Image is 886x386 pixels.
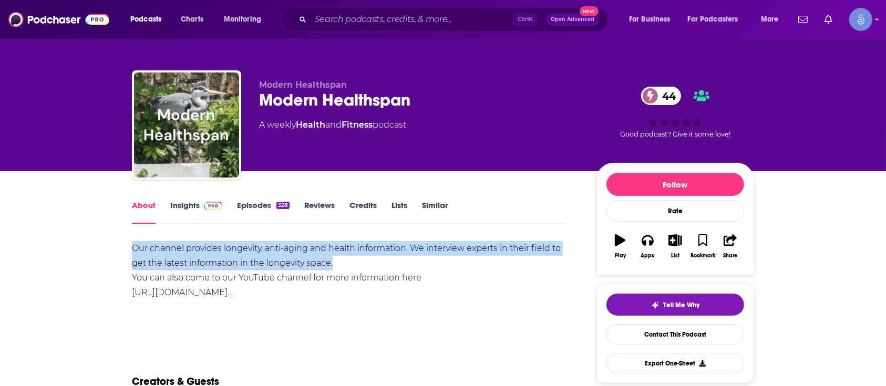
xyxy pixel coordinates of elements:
div: A weekly podcast [259,119,406,131]
a: Episodes328 [237,200,290,224]
span: 44 [652,87,681,105]
button: Play [606,227,634,265]
button: Apps [634,227,661,265]
div: List [671,253,679,259]
img: Modern Healthspan [134,72,239,178]
span: Logged in as Spiral5-G1 [849,8,872,31]
span: Modern Healthspan [259,80,347,90]
a: Similar [422,200,448,224]
span: For Podcasters [688,12,738,27]
a: Credits [349,200,377,224]
span: and [325,120,342,130]
button: Follow [606,173,744,196]
a: Reviews [304,200,335,224]
span: Podcasts [130,12,161,27]
img: Podchaser Pro [204,202,222,210]
div: Rate [606,200,744,222]
div: Play [615,253,626,259]
input: Search podcasts, credits, & more... [311,11,513,28]
div: Bookmark [691,253,715,259]
a: About [132,200,156,224]
a: Health [296,120,325,130]
span: New [580,6,599,16]
a: Show notifications dropdown [820,11,837,28]
div: Apps [641,253,655,259]
div: 44Good podcast? Give it some love! [596,80,754,145]
span: Tell Me Why [664,301,700,309]
a: Contact This Podcast [606,324,744,345]
img: Podchaser - Follow, Share and Rate Podcasts [8,9,109,29]
button: open menu [123,11,175,28]
span: Charts [181,12,203,27]
a: Show notifications dropdown [794,11,812,28]
a: Lists [392,200,407,224]
span: Monitoring [224,12,261,27]
button: tell me why sparkleTell Me Why [606,294,744,316]
span: Good podcast? Give it some love! [620,130,730,138]
button: open menu [681,11,754,28]
img: tell me why sparkle [651,301,660,309]
a: Fitness [342,120,373,130]
button: Show profile menu [849,8,872,31]
button: open menu [754,11,792,28]
a: [URL][DOMAIN_NAME]… [132,287,233,297]
div: Our channel provides longevity, anti-aging and health information. We interview experts in their ... [132,241,565,300]
button: Open AdvancedNew [546,13,599,26]
button: Bookmark [689,227,716,265]
span: For Business [629,12,671,27]
img: User Profile [849,8,872,31]
div: 328 [276,202,290,209]
button: open menu [622,11,684,28]
button: open menu [217,11,275,28]
a: 44 [641,87,681,105]
div: Search podcasts, credits, & more... [292,7,618,32]
a: InsightsPodchaser Pro [170,200,222,224]
a: Charts [174,11,210,28]
button: List [662,227,689,265]
div: Share [723,253,737,259]
span: More [761,12,779,27]
span: Ctrl K [513,13,538,26]
button: Share [717,227,744,265]
span: Open Advanced [551,17,594,22]
button: Export One-Sheet [606,353,744,373]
